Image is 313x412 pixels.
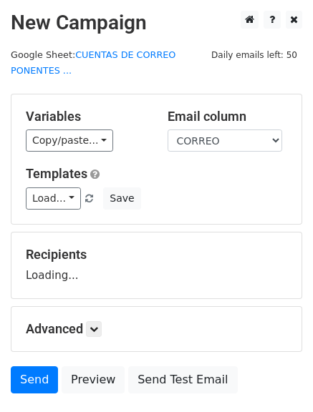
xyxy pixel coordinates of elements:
[206,49,302,60] a: Daily emails left: 50
[168,109,288,124] h5: Email column
[206,47,302,63] span: Daily emails left: 50
[11,49,175,77] small: Google Sheet:
[26,129,113,152] a: Copy/paste...
[26,247,287,284] div: Loading...
[26,109,146,124] h5: Variables
[103,187,140,210] button: Save
[26,321,287,337] h5: Advanced
[11,49,175,77] a: CUENTAS DE CORREO PONENTES ...
[11,366,58,393] a: Send
[26,247,287,263] h5: Recipients
[128,366,237,393] a: Send Test Email
[26,166,87,181] a: Templates
[26,187,81,210] a: Load...
[62,366,125,393] a: Preview
[11,11,302,35] h2: New Campaign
